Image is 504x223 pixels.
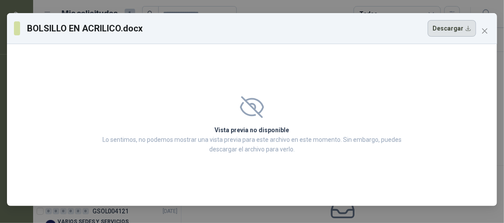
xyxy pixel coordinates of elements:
[478,24,492,38] button: Close
[100,125,404,135] h2: Vista previa no disponible
[27,22,143,35] h3: BOLSILLO EN ACRILICO.docx
[481,27,488,34] span: close
[428,20,476,37] button: Descargar
[100,135,404,154] p: Lo sentimos, no podemos mostrar una vista previa para este archivo en este momento. Sin embargo, ...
